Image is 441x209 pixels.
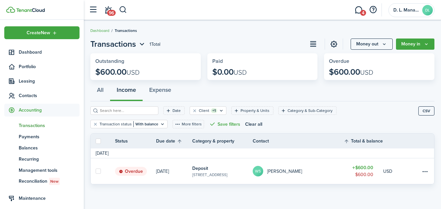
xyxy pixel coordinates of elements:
widget-stats-title: Outstanding [95,58,196,64]
button: Clear filter [93,121,98,127]
table-profile-info-text: [PERSON_NAME] [267,169,302,174]
a: Dashboard [90,28,109,34]
span: USD [234,67,247,77]
table-amount-description: $600.00 [355,171,373,178]
a: Dashboard [4,46,80,59]
button: Open menu [4,26,80,39]
span: Transactions [90,38,136,50]
td: [DATE] [91,150,113,157]
p: $600.00 [329,67,373,77]
a: Transactions [4,120,80,131]
span: USD [127,67,140,77]
button: Expense [143,82,178,101]
span: Management tools [19,167,80,174]
img: TenantCloud [6,7,15,13]
p: [DATE] [156,168,169,175]
span: Transactions [115,28,137,34]
button: Money out [351,39,393,50]
span: Transactions [19,122,80,129]
filter-tag: Open filter [190,106,226,115]
img: TenantCloud [16,8,45,12]
span: Leasing [19,78,80,85]
button: Money in [396,39,434,50]
a: [DATE] [156,158,192,184]
span: 96 [107,10,116,16]
button: More filters [173,120,204,128]
span: New [50,178,58,184]
filter-tag-label: Property & Units [241,108,269,114]
button: CSV [418,106,434,116]
filter-tag-label: Client [199,108,209,114]
button: All [90,82,110,101]
filter-tag: Open filter [231,106,273,115]
widget-stats-title: Paid [212,58,313,64]
span: 4 [360,10,366,16]
a: Messaging [352,2,365,18]
th: Status [115,138,156,144]
widget-stats-title: Overdue [329,58,429,64]
input: Search here... [98,108,156,114]
span: Portfolio [19,63,80,70]
filter-tag-label: Category & Sub-Category [288,108,333,114]
a: Payments [4,131,80,142]
header-page-total: 1 Total [150,41,160,48]
table-info-title: Deposit [192,165,208,172]
button: Save filters [209,120,240,128]
button: Open menu [396,39,434,50]
th: Category & property [192,138,253,144]
span: Accounting [19,107,80,114]
button: Transactions [90,38,146,50]
span: Maintenance [19,195,80,202]
span: Create New [27,31,50,35]
filter-tag: Open filter [90,120,168,128]
filter-tag-counter: +1 [211,108,217,113]
filter-tag-label: Date [173,108,181,114]
avatar-text: WS [253,166,263,176]
button: Open resource center [367,4,379,15]
p: USD [383,168,392,175]
a: Deposit[STREET_ADDRESS] [192,158,253,184]
filter-tag: Open filter [163,106,185,115]
a: Management tools [4,165,80,176]
a: WS[PERSON_NAME] [253,158,344,184]
button: Clear filter [192,108,197,113]
a: Notifications [102,2,114,18]
th: Contact [253,138,344,144]
span: D. L. Management, LLC [393,8,420,13]
span: Recurring [19,156,80,163]
span: Contacts [19,92,80,99]
a: USD [383,158,401,184]
button: Open menu [351,39,393,50]
th: Sort [156,137,192,145]
avatar-text: DL [422,5,433,15]
a: Recurring [4,153,80,165]
p: $0.00 [212,67,247,77]
a: Balances [4,142,80,153]
filter-tag-label: Transaction status [100,121,132,127]
filter-tag: Open filter [278,106,337,115]
table-subtitle: [STREET_ADDRESS] [192,172,227,178]
table-amount-title: $600.00 [352,164,373,171]
span: Dashboard [19,49,80,56]
span: Balances [19,144,80,151]
p: $600.00 [95,67,140,77]
span: Payments [19,133,80,140]
a: ReconciliationNew [4,176,80,187]
button: Search [119,4,127,15]
button: Open menu [90,38,146,50]
a: $600.00$600.00 [344,158,383,184]
filter-tag-value: With balance [133,121,158,127]
status: Overdue [115,167,147,176]
th: Sort [344,137,383,145]
button: Open sidebar [87,4,99,16]
span: Reconciliation [19,178,80,185]
button: Clear all [245,120,262,128]
span: USD [360,67,373,77]
a: Overdue [115,158,156,184]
